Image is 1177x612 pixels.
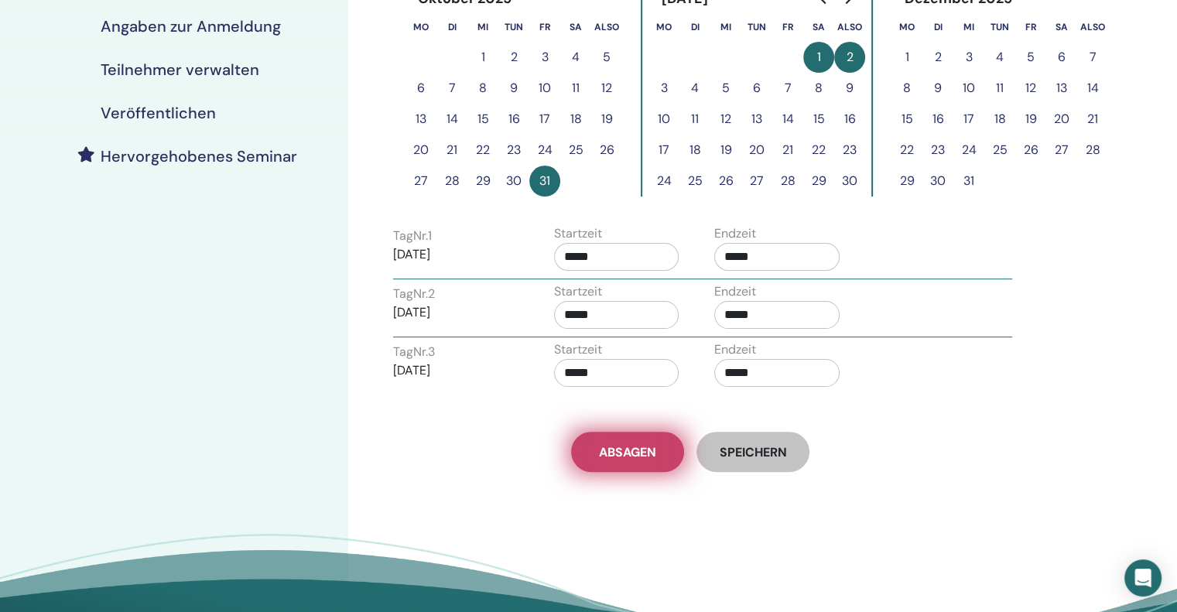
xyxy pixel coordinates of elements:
[428,285,435,302] font: 2
[600,142,614,158] font: 26
[428,227,432,244] font: 1
[447,111,458,127] font: 14
[1025,21,1037,33] font: Fr
[749,142,765,158] font: 20
[931,142,945,158] font: 23
[554,225,602,241] font: Startzeit
[101,16,281,36] font: Angaben zur Anmeldung
[1025,111,1037,127] font: 19
[594,21,619,33] font: Also
[539,80,551,96] font: 10
[842,173,857,189] font: 30
[741,11,772,42] th: Donnerstag
[803,11,834,42] th: Samstag
[966,49,973,65] font: 3
[481,49,485,65] font: 1
[691,111,699,127] font: 11
[720,444,787,460] font: Speichern
[984,11,1015,42] th: Donnerstag
[416,111,426,127] font: 13
[847,49,854,65] font: 2
[720,142,732,158] font: 19
[603,49,611,65] font: 5
[554,341,602,357] font: Startzeit
[1046,11,1077,42] th: Samstag
[710,11,741,42] th: Mittwoch
[101,103,216,123] font: Veröffentlichen
[505,21,523,33] font: Tun
[393,304,430,320] font: [DATE]
[900,173,915,189] font: 29
[539,111,550,127] font: 17
[413,142,429,158] font: 20
[506,173,522,189] font: 30
[696,432,809,472] button: Speichern
[393,285,413,302] font: Tag
[785,80,792,96] font: 7
[393,227,413,244] font: Tag
[570,21,582,33] font: Sa
[661,80,668,96] font: 3
[529,11,560,42] th: Freitag
[935,49,942,65] font: 2
[891,11,922,42] th: Montag
[591,11,622,42] th: Sonntag
[1087,111,1098,127] font: 21
[467,11,498,42] th: Mittwoch
[994,111,1006,127] font: 18
[601,111,613,127] font: 19
[782,21,794,33] font: Fr
[560,11,591,42] th: Samstag
[601,80,612,96] font: 12
[993,142,1008,158] font: 25
[934,21,943,33] font: Di
[1080,21,1105,33] font: Also
[843,142,857,158] font: 23
[413,227,428,244] font: Nr.
[571,432,684,472] a: Absagen
[417,80,425,96] font: 6
[498,11,529,42] th: Donnerstag
[963,21,974,33] font: Mi
[679,11,710,42] th: Dienstag
[902,111,913,127] font: 15
[393,246,430,262] font: [DATE]
[393,362,430,378] font: [DATE]
[1055,142,1069,158] font: 27
[1015,11,1046,42] th: Freitag
[932,111,944,127] font: 16
[1077,11,1108,42] th: Sonntag
[1090,49,1097,65] font: 7
[900,142,914,158] font: 22
[476,173,491,189] font: 29
[934,80,942,96] font: 9
[750,173,764,189] font: 27
[414,173,428,189] font: 27
[572,49,580,65] font: 4
[508,111,520,127] font: 16
[413,285,428,302] font: Nr.
[991,21,1009,33] font: Tun
[720,21,731,33] font: Mi
[953,11,984,42] th: Mittwoch
[569,142,583,158] font: 25
[753,80,761,96] font: 6
[1058,49,1066,65] font: 6
[447,142,457,158] font: 21
[554,283,602,299] font: Startzeit
[648,11,679,42] th: Montag
[963,80,975,96] font: 10
[445,173,460,189] font: 28
[691,80,699,96] font: 4
[813,111,825,127] font: 15
[782,111,794,127] font: 14
[720,111,731,127] font: 12
[599,444,656,460] font: Absagen
[101,146,297,166] font: Hervorgehobenes Seminar
[507,142,521,158] font: 23
[477,111,489,127] font: 15
[101,60,259,80] font: Teilnehmer verwalten
[1054,111,1069,127] font: 20
[844,111,856,127] font: 16
[689,142,701,158] font: 18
